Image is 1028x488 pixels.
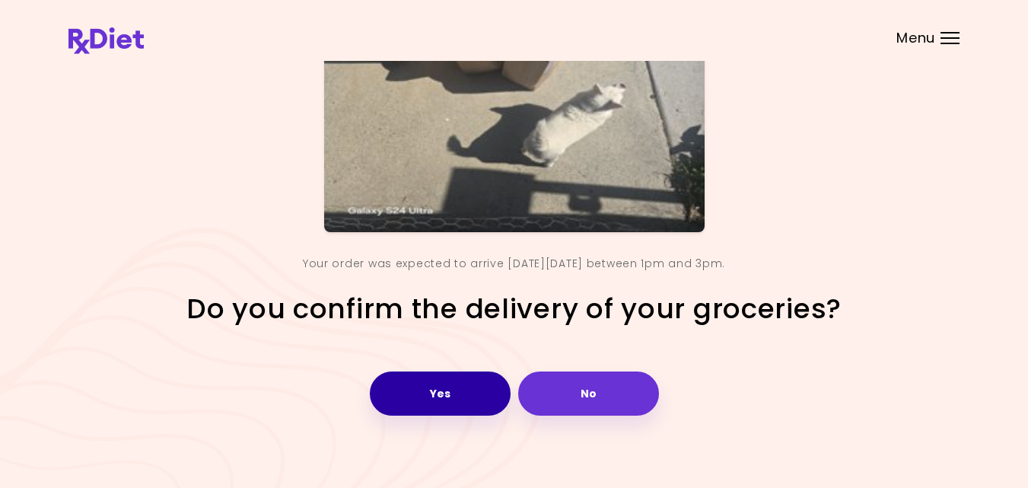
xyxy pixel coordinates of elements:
span: Menu [896,31,935,45]
img: RxDiet [68,27,144,54]
div: Your order was expected to arrive [DATE][DATE] between 1pm and 3pm. [303,252,725,276]
h2: Do you confirm the delivery of your groceries? [186,292,842,327]
button: Yes [370,372,511,416]
button: No [518,372,659,416]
